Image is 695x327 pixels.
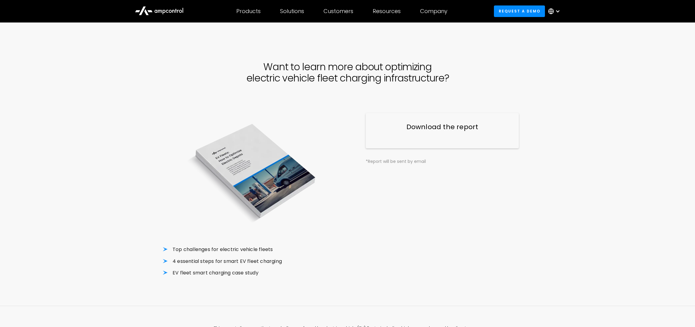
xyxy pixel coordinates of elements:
[163,246,343,253] li: Top challenges for electric vehicle fleets
[280,8,304,15] div: Solutions
[163,270,343,276] li: EV fleet smart charging case study
[163,258,343,265] li: 4 essential steps for smart EV fleet charging
[236,8,261,15] div: Products
[163,113,343,232] img: EV Fleets: How to Optimize Electric Depots
[373,8,401,15] div: Resources
[420,8,447,15] div: Company
[366,158,519,165] div: *Report will be sent by email
[324,8,353,15] div: Customers
[494,5,545,17] a: Request a demo
[378,122,506,132] h3: Download the report
[163,61,532,84] h1: Want to learn more about optimizing electric vehicle fleet charging infrastructure?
